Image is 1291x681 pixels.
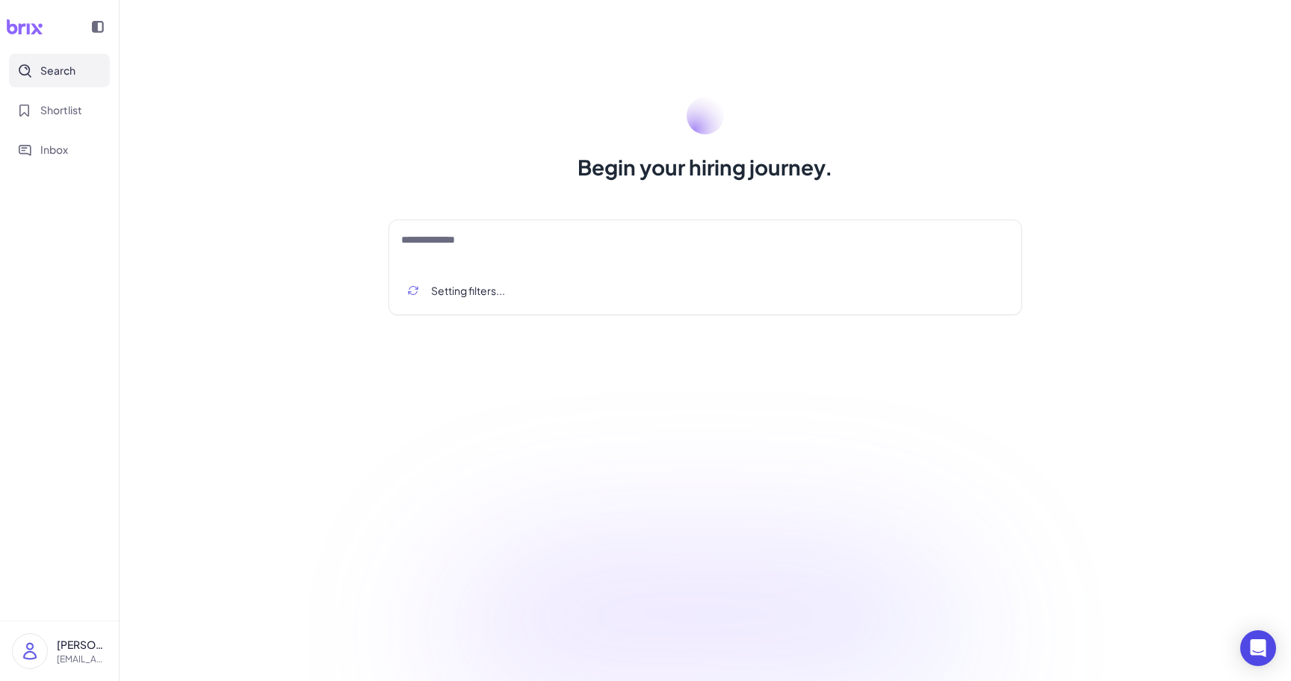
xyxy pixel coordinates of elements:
div: Open Intercom Messenger [1240,630,1276,666]
img: user_logo.png [13,634,47,668]
span: Search [40,63,75,78]
span: Inbox [40,142,68,158]
h1: Begin your hiring journey. [578,152,833,182]
button: Shortlist [9,93,110,127]
span: Setting filters... [431,283,505,299]
button: Search [9,54,110,87]
button: Inbox [9,133,110,167]
span: Shortlist [40,102,82,118]
p: [PERSON_NAME] [57,637,107,653]
p: [EMAIL_ADDRESS][DOMAIN_NAME] [57,653,107,666]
